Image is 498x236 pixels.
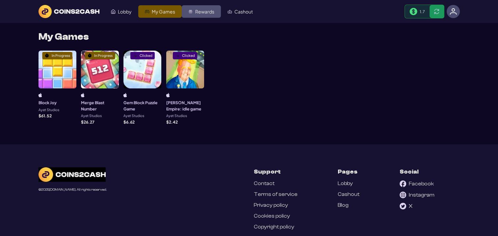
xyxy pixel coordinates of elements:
img: Lobby [111,9,116,14]
img: ios [123,93,127,97]
a: Lobby [338,180,353,187]
img: Cashout [227,9,232,14]
a: X [400,203,412,209]
h3: Gem Block Puzzle Game [123,100,161,112]
a: Facebook [400,180,434,187]
p: Ayet Studios [39,108,59,112]
a: Cookies policy [254,213,290,219]
a: Cashout [338,191,359,198]
h3: Support [254,167,281,176]
div: Clicked [182,54,195,58]
a: Contact [254,180,275,187]
a: Privacy policy [254,202,288,208]
img: avatar [450,8,457,15]
img: Instagram [400,192,406,198]
p: Ayet Studios [81,114,102,118]
img: ios [39,93,42,97]
h3: Pages [338,167,357,176]
a: Terms of service [254,191,298,198]
p: Ayet Studios [123,114,144,118]
h3: Merge Blast Number [81,100,119,112]
img: Money Bill [409,8,417,15]
img: In Progress [45,53,49,58]
span: Cashout [234,9,253,14]
h3: Block Joy [39,100,57,106]
p: $ 26.27 [81,120,94,124]
p: $ 2.42 [166,120,178,124]
img: In Progress [87,53,92,58]
div: In Progress [94,54,113,58]
img: X [400,203,406,209]
a: Instagram [400,192,434,198]
a: Copyright policy [254,224,294,230]
span: My Games [152,9,175,14]
img: C2C Logo [39,167,106,182]
img: logo text [39,5,99,18]
p: $ 61.52 [39,114,52,118]
p: Ayet Studios [166,114,187,118]
img: ios [81,93,85,97]
a: Lobby [104,5,138,18]
img: My Games [145,9,149,14]
div: © 2025 [DOMAIN_NAME]. All rights reserved. [39,188,107,192]
a: Blog [338,202,349,208]
img: Facebook [400,180,406,187]
a: Rewards [182,5,221,18]
h1: My Games [39,32,89,41]
span: Rewards [195,9,214,14]
img: Rewards [188,9,193,14]
img: ios [166,93,170,97]
div: Clicked [140,54,152,58]
img: Clicked [133,53,137,58]
div: In Progress [52,54,70,58]
h3: Social [400,167,419,176]
h3: [PERSON_NAME] Empire: idle game [166,100,204,112]
span: Lobby [118,9,132,14]
p: $ 6.62 [123,120,135,124]
a: My Games [138,5,182,18]
img: Clicked [175,53,180,58]
span: 1.7 [420,9,425,14]
a: Cashout [221,5,259,18]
